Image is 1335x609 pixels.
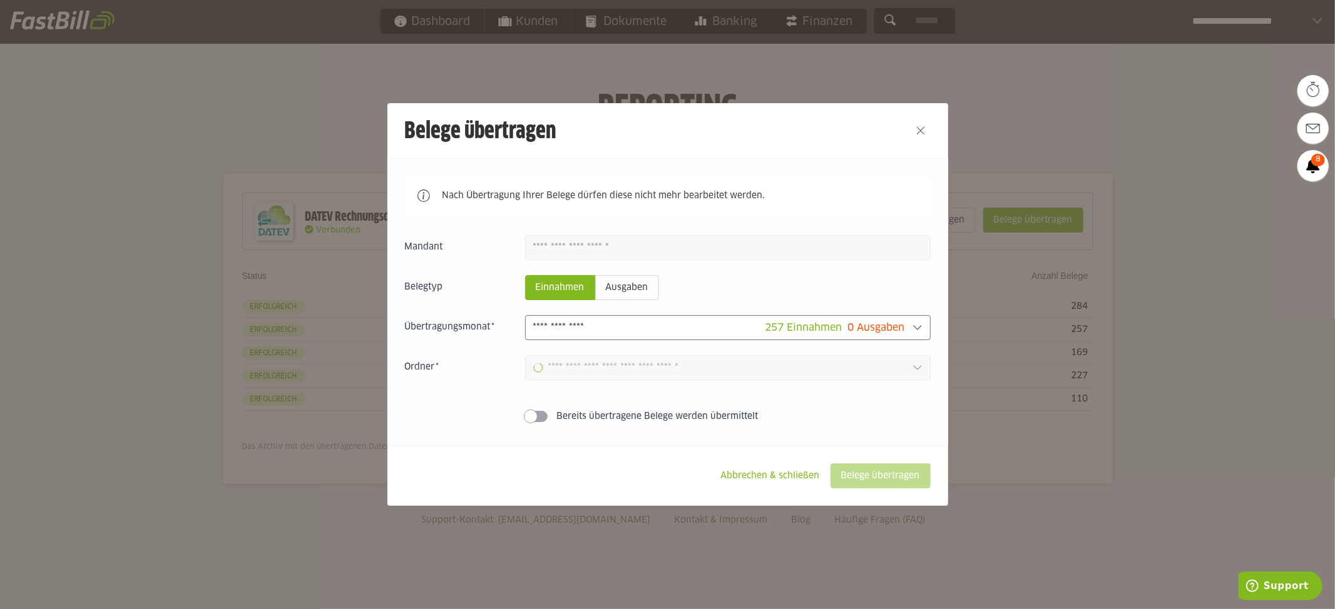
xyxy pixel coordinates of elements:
[1239,571,1322,603] iframe: Öffnet ein Widget, in dem Sie weitere Informationen finden
[710,463,831,488] sl-button: Abbrechen & schließen
[765,323,842,333] span: 257 Einnahmen
[1297,150,1329,181] a: 8
[525,275,595,300] sl-radio-button: Einnahmen
[595,275,659,300] sl-radio-button: Ausgaben
[848,323,905,333] span: 0 Ausgaben
[405,410,931,423] sl-switch: Bereits übertragene Belege werden übermittelt
[831,463,931,488] sl-button: Belege übertragen
[1311,154,1325,166] span: 8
